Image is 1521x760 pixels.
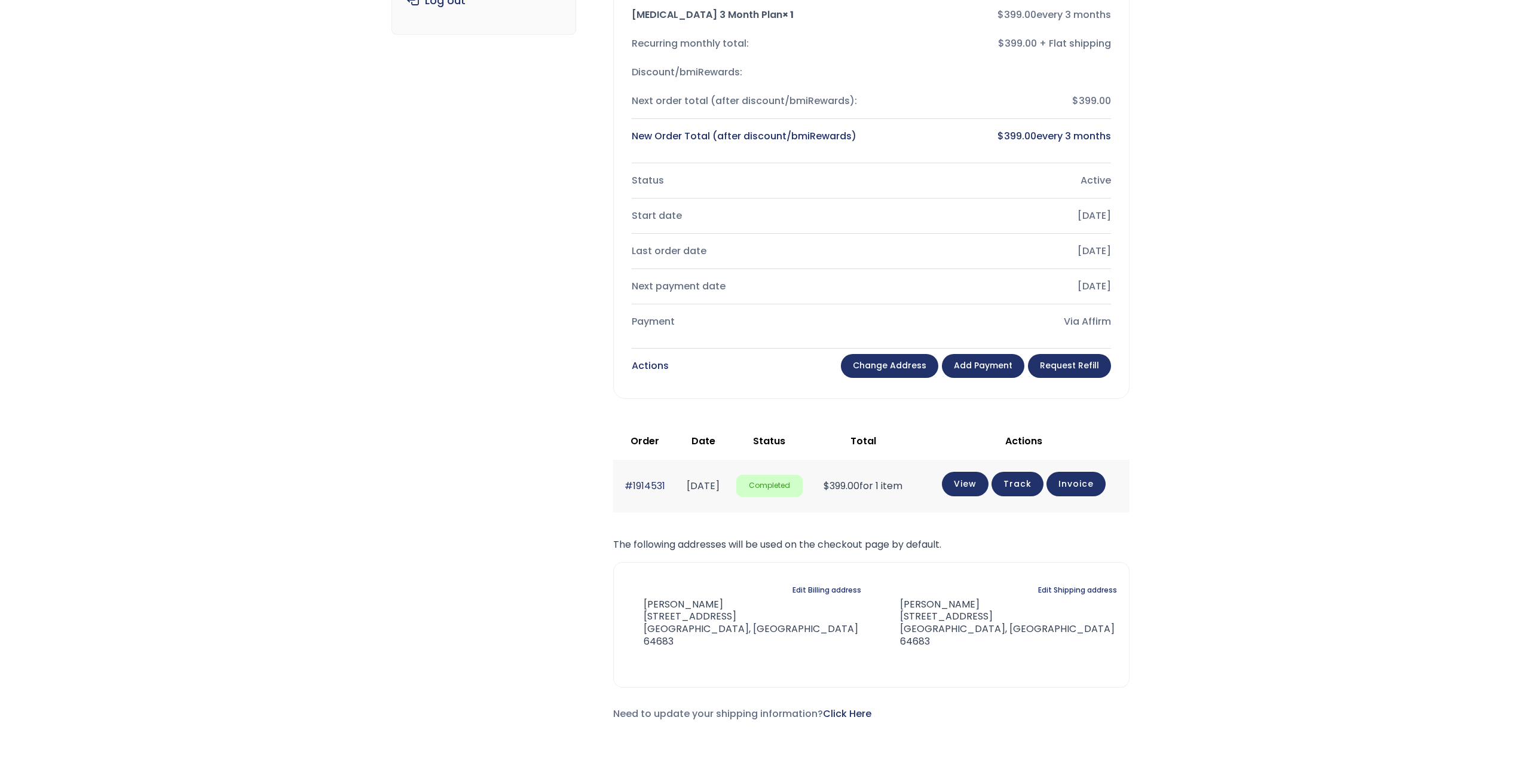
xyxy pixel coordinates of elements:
[881,278,1111,295] div: [DATE]
[997,8,1004,22] span: $
[824,479,830,493] span: $
[823,707,871,721] a: Click Here
[753,434,785,448] span: Status
[632,358,669,374] div: Actions
[942,354,1024,378] a: Add payment
[632,313,862,330] div: Payment
[632,278,862,295] div: Next payment date
[632,93,862,109] div: Next order total (after discount/bmiRewards):
[1046,472,1106,496] a: Invoice
[632,35,862,52] div: Recurring monthly total:
[991,472,1043,496] a: Track
[824,479,859,493] span: 399.00
[736,475,803,497] span: Completed
[613,707,871,721] span: Need to update your shipping information?
[632,207,862,224] div: Start date
[792,582,861,599] a: Edit Billing address
[1005,434,1042,448] span: Actions
[632,243,862,260] div: Last order date
[997,129,1036,143] bdi: 399.00
[625,479,665,493] a: #1914531
[632,64,862,81] div: Discount/bmiRewards:
[881,599,1117,648] address: [PERSON_NAME] [STREET_ADDRESS] [GEOGRAPHIC_DATA], [GEOGRAPHIC_DATA] 64683
[632,128,862,145] div: New Order Total (after discount/bmiRewards)
[632,7,862,23] div: [MEDICAL_DATA] 3 Month Plan
[626,599,862,648] address: [PERSON_NAME] [STREET_ADDRESS] [GEOGRAPHIC_DATA], [GEOGRAPHIC_DATA] 64683
[942,472,989,496] a: View
[881,243,1111,260] div: [DATE]
[997,8,1036,22] bdi: 399.00
[881,35,1111,52] div: $399.00 + Flat shipping
[841,354,938,378] a: Change address
[809,460,918,512] td: for 1 item
[632,172,862,189] div: Status
[881,7,1111,23] div: every 3 months
[1038,582,1117,599] a: Edit Shipping address
[881,93,1111,109] div: $399.00
[691,434,715,448] span: Date
[782,8,794,22] strong: × 1
[997,129,1004,143] span: $
[881,128,1111,145] div: every 3 months
[1028,354,1111,378] a: Request Refill
[850,434,876,448] span: Total
[881,207,1111,224] div: [DATE]
[881,313,1111,330] div: Via Affirm
[881,172,1111,189] div: Active
[631,434,659,448] span: Order
[613,536,1130,553] p: The following addresses will be used on the checkout page by default.
[687,479,720,493] time: [DATE]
